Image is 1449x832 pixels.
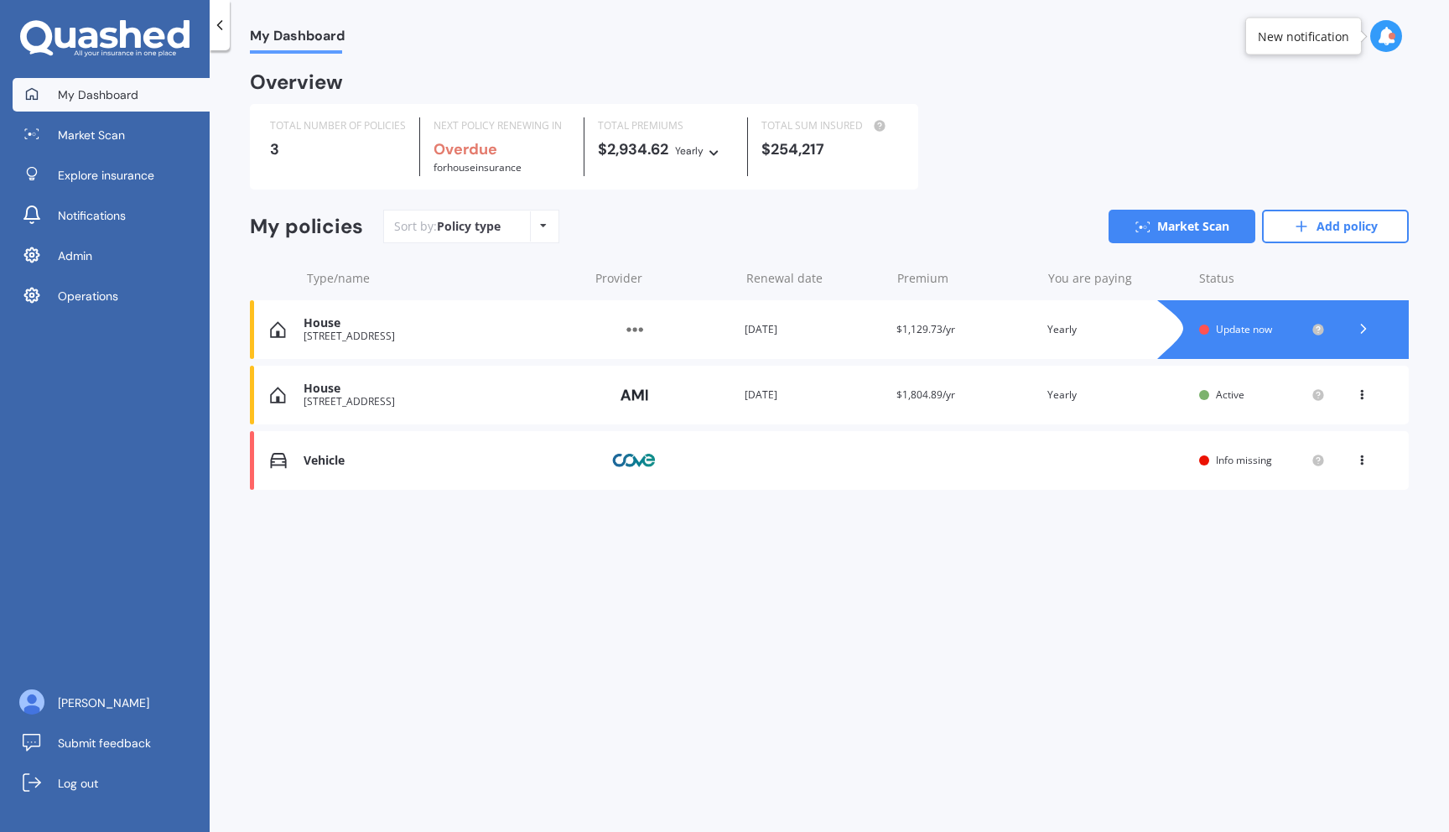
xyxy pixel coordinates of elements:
div: $2,934.62 [598,141,734,159]
span: My Dashboard [58,86,138,103]
img: House [270,387,286,403]
span: $1,129.73/yr [896,322,955,336]
a: Market Scan [13,118,210,152]
div: Policy type [437,218,501,235]
span: My Dashboard [250,28,345,50]
div: [DATE] [745,321,883,338]
div: Yearly [1047,321,1186,338]
img: House [270,321,286,338]
div: You are paying [1048,270,1186,287]
div: Sort by: [394,218,501,235]
div: TOTAL SUM INSURED [761,117,897,134]
div: $254,217 [761,141,897,158]
div: [STREET_ADDRESS] [304,396,579,408]
div: House [304,382,579,396]
div: [DATE] [745,387,883,403]
span: Operations [58,288,118,304]
a: My Dashboard [13,78,210,112]
img: ALV-UjU6YHOUIM1AGx_4vxbOkaOq-1eqc8a3URkVIJkc_iWYmQ98kTe7fc9QMVOBV43MoXmOPfWPN7JjnmUwLuIGKVePaQgPQ... [19,689,44,715]
span: [PERSON_NAME] [58,694,149,711]
div: NEXT POLICY RENEWING IN [434,117,569,134]
a: [PERSON_NAME] [13,686,210,720]
a: Submit feedback [13,726,210,760]
span: Info missing [1216,453,1272,467]
img: Cove [593,445,677,476]
div: Provider [595,270,733,287]
a: Explore insurance [13,159,210,192]
div: New notification [1258,28,1349,44]
span: Update now [1216,322,1272,336]
img: AMI [593,379,677,411]
div: 3 [270,141,406,158]
a: Admin [13,239,210,273]
span: Notifications [58,207,126,224]
a: Log out [13,767,210,800]
span: $1,804.89/yr [896,387,955,402]
div: Overview [250,74,343,91]
span: Market Scan [58,127,125,143]
b: Overdue [434,139,497,159]
div: Vehicle [304,454,579,468]
div: Type/name [307,270,582,287]
div: Premium [897,270,1035,287]
div: Status [1199,270,1325,287]
span: Active [1216,387,1244,402]
img: Other [593,314,677,346]
div: TOTAL PREMIUMS [598,117,734,134]
span: for House insurance [434,160,522,174]
div: Renewal date [746,270,884,287]
div: Yearly [675,143,704,159]
a: Notifications [13,199,210,232]
a: Operations [13,279,210,313]
div: House [304,316,579,330]
span: Explore insurance [58,167,154,184]
span: Admin [58,247,92,264]
div: My policies [250,215,363,239]
div: TOTAL NUMBER OF POLICIES [270,117,406,134]
span: Submit feedback [58,735,151,751]
img: Vehicle [270,452,287,469]
a: Add policy [1262,210,1409,243]
a: Market Scan [1109,210,1255,243]
div: Yearly [1047,387,1186,403]
div: [STREET_ADDRESS] [304,330,579,342]
span: Log out [58,775,98,792]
